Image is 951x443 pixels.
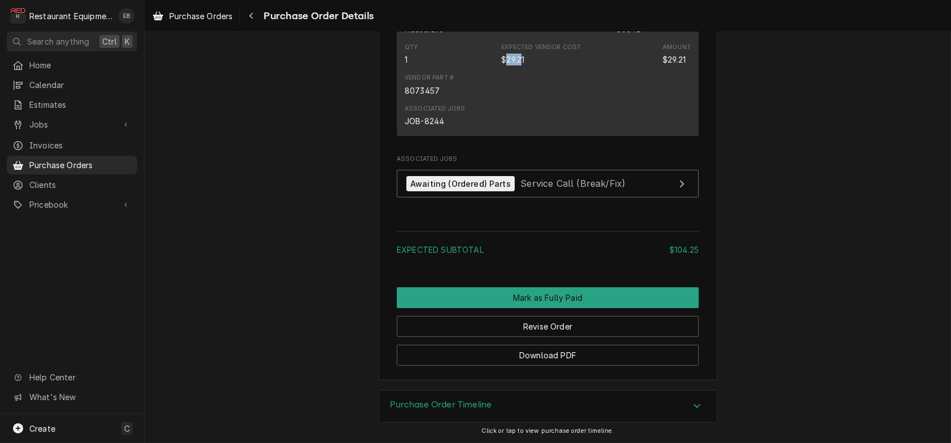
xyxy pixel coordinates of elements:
[405,85,440,97] div: 8073457
[406,176,515,191] div: Awaiting (Ordered) Parts
[405,115,444,127] div: JOB-8244
[481,427,613,435] span: Click or tap to view purchase order timeline.
[405,43,420,65] div: Quantity
[7,388,137,406] a: Go to What's New
[29,119,115,130] span: Jobs
[397,345,699,366] button: Download PDF
[169,10,233,22] span: Purchase Orders
[29,59,132,71] span: Home
[663,43,691,52] div: Amount
[669,244,699,256] div: $104.25
[119,8,134,24] div: Emily Bird's Avatar
[7,76,137,94] a: Calendar
[242,7,260,25] button: Navigate back
[102,36,117,47] span: Ctrl
[501,54,524,65] div: Expected Vendor Cost
[397,287,699,366] div: Button Group
[29,371,130,383] span: Help Center
[7,156,137,174] a: Purchase Orders
[379,391,717,422] button: Accordion Details Expand Trigger
[397,287,699,308] button: Mark as Fully Paid
[501,43,581,52] div: Expected Vendor Cost
[379,390,717,423] div: Purchase Order Timeline
[397,316,699,337] button: Revise Order
[397,170,699,198] a: View Job
[663,43,691,65] div: Amount
[379,391,717,422] div: Accordion Header
[29,424,55,433] span: Create
[29,159,132,171] span: Purchase Orders
[260,8,374,24] span: Purchase Order Details
[7,368,137,387] a: Go to Help Center
[397,155,699,164] span: Associated Jobs
[397,308,699,337] div: Button Group Row
[7,95,137,114] a: Estimates
[148,7,237,25] a: Purchase Orders
[119,8,134,24] div: EB
[29,391,130,403] span: What's New
[397,227,699,264] div: Amount Summary
[10,8,26,24] div: R
[391,400,492,410] h3: Purchase Order Timeline
[29,179,132,191] span: Clients
[501,43,581,65] div: Expected Vendor Cost
[397,245,484,255] span: Expected Subtotal
[397,287,699,308] div: Button Group Row
[520,178,625,189] span: Service Call (Break/Fix)
[29,79,132,91] span: Calendar
[29,10,112,22] div: Restaurant Equipment Diagnostics
[397,244,699,256] div: Subtotal
[405,104,465,113] div: Associated Jobs
[27,36,89,47] span: Search anything
[663,54,686,65] div: Amount
[405,73,454,82] div: Vendor Part #
[7,195,137,214] a: Go to Pricebook
[7,136,137,155] a: Invoices
[7,32,137,51] button: Search anythingCtrlK
[125,36,130,47] span: K
[405,43,420,52] div: Qty.
[397,155,699,203] div: Associated Jobs
[29,199,115,210] span: Pricebook
[29,99,132,111] span: Estimates
[7,115,137,134] a: Go to Jobs
[397,337,699,366] div: Button Group Row
[124,423,130,435] span: C
[7,56,137,74] a: Home
[29,139,132,151] span: Invoices
[7,176,137,194] a: Clients
[10,8,26,24] div: Restaurant Equipment Diagnostics's Avatar
[405,54,407,65] div: Quantity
